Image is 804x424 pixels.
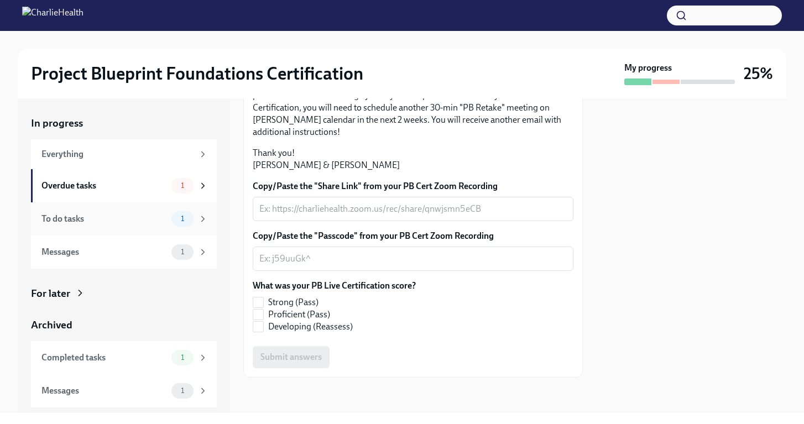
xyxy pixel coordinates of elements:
[31,202,217,235] a: To do tasks1
[31,62,363,85] h2: Project Blueprint Foundations Certification
[253,280,416,292] label: What was your PB Live Certification score?
[31,139,217,169] a: Everything
[41,213,167,225] div: To do tasks
[174,214,191,223] span: 1
[174,248,191,256] span: 1
[253,180,573,192] label: Copy/Paste the "Share Link" from your PB Cert Zoom Recording
[624,62,672,74] strong: My progress
[253,230,573,242] label: Copy/Paste the "Passcode" from your PB Cert Zoom Recording
[31,169,217,202] a: Overdue tasks1
[268,296,319,308] span: Strong (Pass)
[41,246,167,258] div: Messages
[268,308,330,321] span: Proficient (Pass)
[31,286,217,301] a: For later
[31,286,70,301] div: For later
[22,7,83,24] img: CharlieHealth
[174,386,191,395] span: 1
[41,180,167,192] div: Overdue tasks
[253,147,573,171] p: Thank you! [PERSON_NAME] & [PERSON_NAME]
[41,148,194,160] div: Everything
[744,64,773,83] h3: 25%
[41,352,167,364] div: Completed tasks
[174,181,191,190] span: 1
[31,235,217,269] a: Messages1
[31,318,217,332] a: Archived
[253,77,573,138] p: Note: if you received a "Developing (Reasses)" score, don't get disheartened--this process is mea...
[268,321,353,333] span: Developing (Reassess)
[174,353,191,362] span: 1
[41,385,167,397] div: Messages
[31,341,217,374] a: Completed tasks1
[31,374,217,407] a: Messages1
[31,116,217,130] a: In progress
